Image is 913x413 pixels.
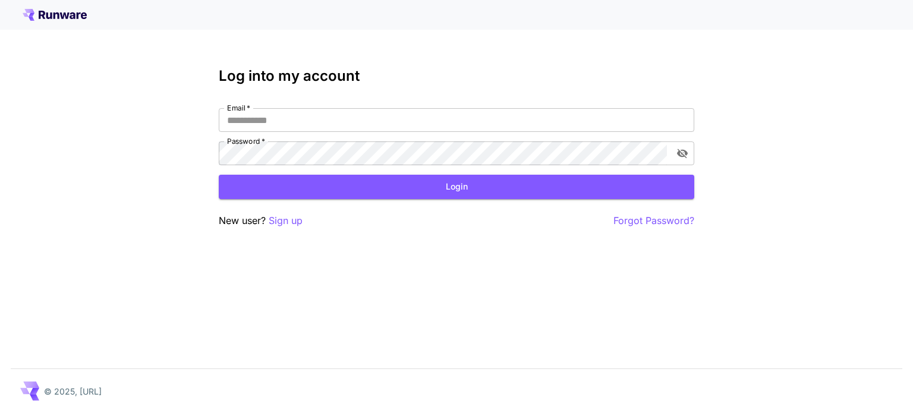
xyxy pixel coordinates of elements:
[613,213,694,228] button: Forgot Password?
[219,175,694,199] button: Login
[219,213,303,228] p: New user?
[44,385,102,398] p: © 2025, [URL]
[672,143,693,164] button: toggle password visibility
[227,103,250,113] label: Email
[227,136,265,146] label: Password
[219,68,694,84] h3: Log into my account
[269,213,303,228] button: Sign up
